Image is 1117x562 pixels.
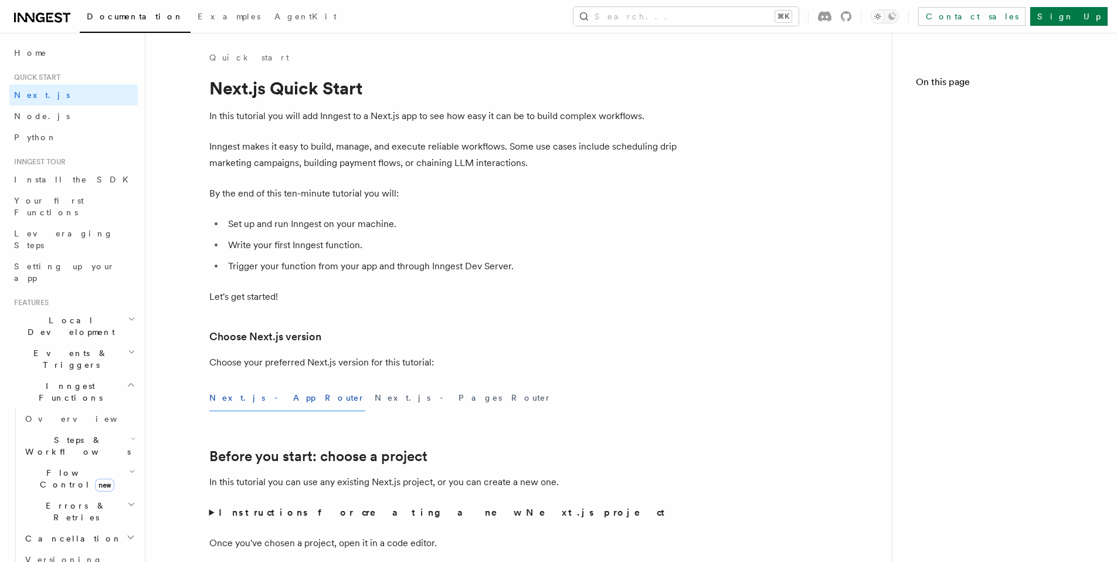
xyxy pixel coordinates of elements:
[21,434,131,458] span: Steps & Workflows
[9,256,138,289] a: Setting up your app
[191,4,267,32] a: Examples
[21,429,138,462] button: Steps & Workflows
[9,169,138,190] a: Install the SDK
[14,262,115,283] span: Setting up your app
[209,185,678,202] p: By the end of this ten-minute tutorial you will:
[21,467,129,490] span: Flow Control
[9,314,128,338] span: Local Development
[209,385,365,411] button: Next.js - App Router
[21,495,138,528] button: Errors & Retries
[21,528,138,549] button: Cancellation
[9,343,138,375] button: Events & Triggers
[21,533,122,544] span: Cancellation
[209,474,678,490] p: In this tutorial you can use any existing Next.js project, or you can create a new one.
[9,310,138,343] button: Local Development
[209,448,427,465] a: Before you start: choose a project
[9,42,138,63] a: Home
[916,75,1094,94] h4: On this page
[375,385,552,411] button: Next.js - Pages Router
[9,223,138,256] a: Leveraging Steps
[209,77,678,99] h1: Next.js Quick Start
[9,375,138,408] button: Inngest Functions
[209,329,321,345] a: Choose Next.js version
[209,354,678,371] p: Choose your preferred Next.js version for this tutorial:
[9,106,138,127] a: Node.js
[209,289,678,305] p: Let's get started!
[274,12,337,21] span: AgentKit
[9,298,49,307] span: Features
[198,12,260,21] span: Examples
[225,258,678,275] li: Trigger your function from your app and through Inngest Dev Server.
[80,4,191,33] a: Documentation
[9,127,138,148] a: Python
[14,47,47,59] span: Home
[9,157,66,167] span: Inngest tour
[14,111,70,121] span: Node.js
[209,138,678,171] p: Inngest makes it easy to build, manage, and execute reliable workflows. Some use cases include sc...
[14,229,113,250] span: Leveraging Steps
[9,73,60,82] span: Quick start
[95,479,114,492] span: new
[219,507,670,518] strong: Instructions for creating a new Next.js project
[9,380,127,404] span: Inngest Functions
[918,7,1026,26] a: Contact sales
[9,347,128,371] span: Events & Triggers
[14,175,135,184] span: Install the SDK
[573,7,799,26] button: Search...⌘K
[209,505,678,521] summary: Instructions for creating a new Next.js project
[87,12,184,21] span: Documentation
[209,108,678,124] p: In this tutorial you will add Inngest to a Next.js app to see how easy it can be to build complex...
[21,500,127,523] span: Errors & Retries
[14,133,57,142] span: Python
[1030,7,1108,26] a: Sign Up
[9,84,138,106] a: Next.js
[14,90,70,100] span: Next.js
[209,52,289,63] a: Quick start
[267,4,344,32] a: AgentKit
[871,9,899,23] button: Toggle dark mode
[775,11,792,22] kbd: ⌘K
[9,190,138,223] a: Your first Functions
[225,216,678,232] li: Set up and run Inngest on your machine.
[21,408,138,429] a: Overview
[14,196,84,217] span: Your first Functions
[225,237,678,253] li: Write your first Inngest function.
[25,414,146,424] span: Overview
[209,535,678,551] p: Once you've chosen a project, open it in a code editor.
[21,462,138,495] button: Flow Controlnew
